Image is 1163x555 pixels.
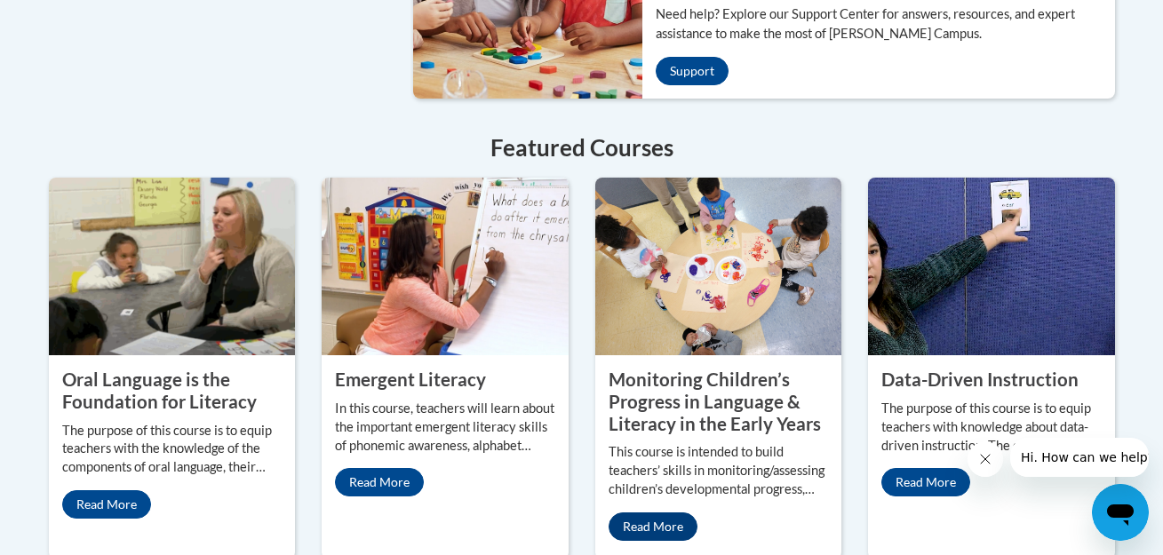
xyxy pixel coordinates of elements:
[609,443,829,499] p: This course is intended to build teachers’ skills in monitoring/assessing children’s developmenta...
[322,178,569,355] img: Emergent Literacy
[656,57,729,85] a: Support
[11,12,144,27] span: Hi. How can we help?
[968,441,1003,477] iframe: Close message
[881,400,1102,456] p: The purpose of this course is to equip teachers with knowledge about data-driven instruction. The...
[656,4,1115,44] p: Need help? Explore our Support Center for answers, resources, and expert assistance to make the m...
[868,178,1115,355] img: Data-Driven Instruction
[1010,438,1149,477] iframe: Message from company
[62,369,257,412] property: Oral Language is the Foundation for Literacy
[62,490,151,519] a: Read More
[881,369,1079,390] property: Data-Driven Instruction
[595,178,842,355] img: Monitoring Children’s Progress in Language & Literacy in the Early Years
[609,512,697,541] a: Read More
[49,178,296,355] img: Oral Language is the Foundation for Literacy
[609,369,821,433] property: Monitoring Children’s Progress in Language & Literacy in the Early Years
[335,400,555,456] p: In this course, teachers will learn about the important emergent literacy skills of phonemic awar...
[335,468,424,496] a: Read More
[881,468,970,496] a: Read More
[49,131,1115,165] h4: Featured Courses
[62,422,283,478] p: The purpose of this course is to equip teachers with the knowledge of the components of oral lang...
[1092,484,1149,541] iframe: Button to launch messaging window
[335,369,486,390] property: Emergent Literacy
